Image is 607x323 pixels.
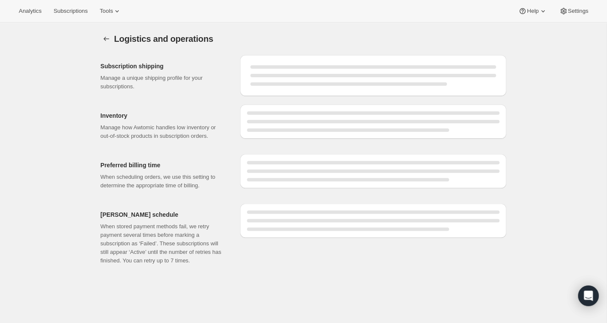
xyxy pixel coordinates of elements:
[53,8,88,15] span: Subscriptions
[100,111,226,120] h2: Inventory
[100,8,113,15] span: Tools
[100,222,226,265] p: When stored payment methods fail, we retry payment several times before marking a subscription as...
[48,5,93,17] button: Subscriptions
[100,33,112,45] button: Settings
[100,74,226,91] p: Manage a unique shipping profile for your subscriptions.
[513,5,552,17] button: Help
[94,5,126,17] button: Tools
[578,285,598,306] div: Open Intercom Messenger
[100,62,226,70] h2: Subscription shipping
[114,34,213,44] span: Logistics and operations
[100,123,226,140] p: Manage how Awtomic handles low inventory or out-of-stock products in subscription orders.
[100,173,226,190] p: When scheduling orders, we use this setting to determine the appropriate time of billing.
[527,8,538,15] span: Help
[19,8,41,15] span: Analytics
[14,5,47,17] button: Analytics
[568,8,588,15] span: Settings
[554,5,593,17] button: Settings
[100,161,226,169] h2: Preferred billing time
[100,210,226,219] h2: [PERSON_NAME] schedule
